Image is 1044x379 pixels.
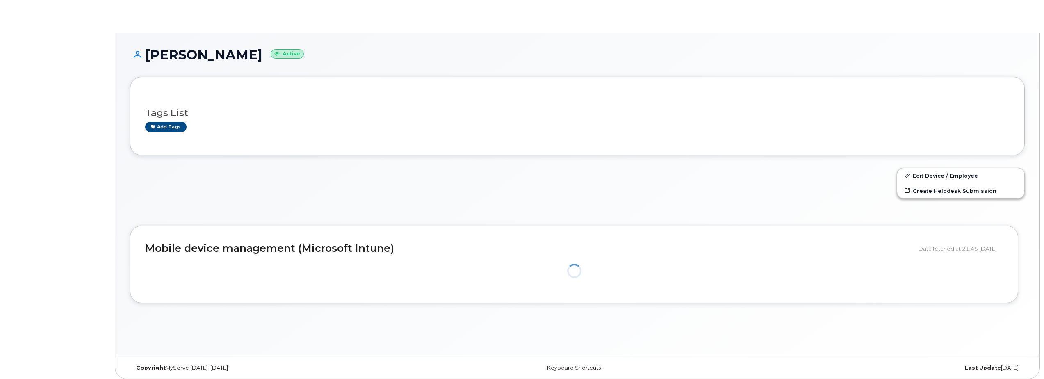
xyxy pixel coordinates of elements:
h2: Mobile device management (Microsoft Intune) [145,243,912,254]
a: Create Helpdesk Submission [897,183,1024,198]
h1: [PERSON_NAME] [130,48,1025,62]
div: Data fetched at 21:45 [DATE] [919,241,1003,256]
small: Active [271,49,304,59]
div: [DATE] [727,365,1025,371]
a: Keyboard Shortcuts [547,365,601,371]
h3: Tags List [145,108,1010,118]
strong: Copyright [136,365,166,371]
a: Edit Device / Employee [897,168,1024,183]
a: Add tags [145,122,187,132]
div: MyServe [DATE]–[DATE] [130,365,428,371]
strong: Last Update [965,365,1001,371]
